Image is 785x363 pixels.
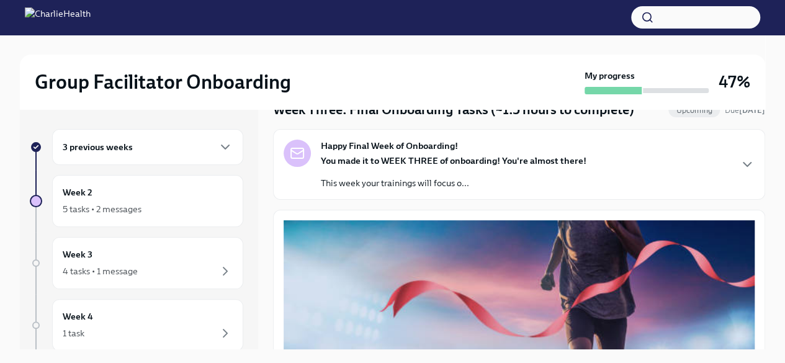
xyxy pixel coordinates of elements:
[321,177,586,189] p: This week your trainings will focus o...
[719,71,750,93] h3: 47%
[273,101,634,119] h4: Week Three: Final Onboarding Tasks (~1.5 hours to complete)
[63,327,84,339] div: 1 task
[63,140,133,154] h6: 3 previous weeks
[63,310,93,323] h6: Week 4
[52,129,243,165] div: 3 previous weeks
[321,155,586,166] strong: You made it to WEEK THREE of onboarding! You're almost there!
[25,7,91,27] img: CharlieHealth
[35,69,291,94] h2: Group Facilitator Onboarding
[668,105,720,115] span: Upcoming
[739,105,765,115] strong: [DATE]
[63,203,141,215] div: 5 tasks • 2 messages
[321,140,458,152] strong: Happy Final Week of Onboarding!
[725,104,765,116] span: October 18th, 2025 09:00
[585,69,635,82] strong: My progress
[725,105,765,115] span: Due
[63,186,92,199] h6: Week 2
[30,175,243,227] a: Week 25 tasks • 2 messages
[30,299,243,351] a: Week 41 task
[63,248,92,261] h6: Week 3
[30,237,243,289] a: Week 34 tasks • 1 message
[63,265,138,277] div: 4 tasks • 1 message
